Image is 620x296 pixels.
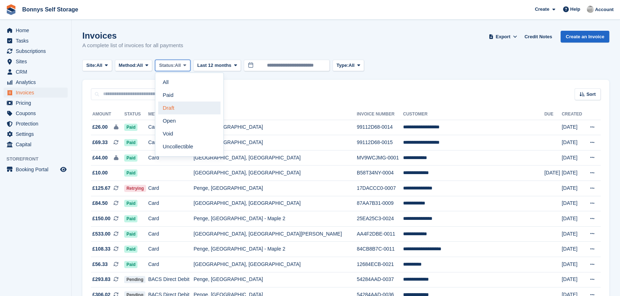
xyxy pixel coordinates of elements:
[496,33,510,40] span: Export
[158,140,221,153] a: Uncollectible
[562,272,584,287] td: [DATE]
[336,62,349,69] span: Type:
[562,196,584,211] td: [DATE]
[16,56,59,66] span: Sites
[158,76,221,89] a: All
[333,60,364,71] button: Type: All
[148,242,194,257] td: Card
[4,119,68,129] a: menu
[86,62,96,69] span: Site:
[16,129,59,139] span: Settings
[562,181,584,196] td: [DATE]
[92,276,111,283] span: £293.83
[561,31,609,43] a: Create an Invoice
[16,67,59,77] span: CRM
[194,150,357,166] td: [GEOGRAPHIC_DATA], [GEOGRAPHIC_DATA]
[4,164,68,174] a: menu
[349,62,355,69] span: All
[6,4,16,15] img: stora-icon-8386f47178a22dfd0bd8f6a31ec36ba5ce8667c1dd55bd0f319d3a0aa187defe.svg
[124,139,137,146] span: Paid
[357,226,403,242] td: AA4F2DBE-0011
[16,164,59,174] span: Booking Portal
[124,261,137,268] span: Paid
[124,124,137,131] span: Paid
[194,135,357,151] td: Penge, [GEOGRAPHIC_DATA]
[357,257,403,272] td: 12684ECB-0021
[544,109,562,120] th: Due
[562,150,584,166] td: [DATE]
[194,181,357,196] td: Penge, [GEOGRAPHIC_DATA]
[92,169,108,177] span: £10.00
[193,60,241,71] button: Last 12 months
[562,211,584,227] td: [DATE]
[124,200,137,207] span: Paid
[194,226,357,242] td: [GEOGRAPHIC_DATA], [GEOGRAPHIC_DATA][PERSON_NAME]
[82,60,112,71] button: Site: All
[357,242,403,257] td: 84CB8B7C-0011
[562,109,584,120] th: Created
[92,154,108,162] span: £44.00
[194,242,357,257] td: Penge, [GEOGRAPHIC_DATA] - Maple 2
[16,25,59,35] span: Home
[148,226,194,242] td: Card
[562,166,584,181] td: [DATE]
[586,91,596,98] span: Sort
[4,139,68,149] a: menu
[4,25,68,35] a: menu
[16,108,59,118] span: Coupons
[4,88,68,98] a: menu
[487,31,519,43] button: Export
[522,31,555,43] a: Credit Notes
[562,120,584,135] td: [DATE]
[16,36,59,46] span: Tasks
[16,139,59,149] span: Capital
[197,62,231,69] span: Last 12 months
[124,215,137,222] span: Paid
[92,245,111,253] span: £108.33
[16,119,59,129] span: Protection
[19,4,81,15] a: Bonnys Self Storage
[357,166,403,181] td: B58T34NY-0004
[119,62,137,69] span: Method:
[124,169,137,177] span: Paid
[82,41,183,50] p: A complete list of invoices for all payments
[96,62,102,69] span: All
[137,62,143,69] span: All
[148,257,194,272] td: Card
[357,120,403,135] td: 99112D68-0014
[115,60,152,71] button: Method: All
[158,89,221,102] a: Paid
[16,88,59,98] span: Invoices
[357,135,403,151] td: 99112D68-0015
[4,98,68,108] a: menu
[148,135,194,151] td: Card
[194,120,357,135] td: Penge, [GEOGRAPHIC_DATA]
[124,246,137,253] span: Paid
[148,181,194,196] td: Card
[194,211,357,227] td: Penge, [GEOGRAPHIC_DATA] - Maple 2
[562,242,584,257] td: [DATE]
[158,102,221,114] a: Draft
[124,109,148,120] th: Status
[124,185,146,192] span: Retrying
[158,114,221,127] a: Open
[159,62,175,69] span: Status:
[357,150,403,166] td: MV9WCJMG-0001
[194,272,357,287] td: Penge, [GEOGRAPHIC_DATA]
[570,6,580,13] span: Help
[92,215,111,222] span: £150.00
[357,196,403,211] td: 87AA7B31-0009
[148,109,194,120] th: Method
[91,109,124,120] th: Amount
[357,181,403,196] td: 17DACCC0-0007
[16,46,59,56] span: Subscriptions
[4,108,68,118] a: menu
[595,6,614,13] span: Account
[587,6,594,13] img: James Bonny
[194,196,357,211] td: [GEOGRAPHIC_DATA], [GEOGRAPHIC_DATA]
[148,272,194,287] td: BACS Direct Debit
[155,60,190,71] button: Status: All
[357,211,403,227] td: 25EA25C3-0024
[92,123,108,131] span: £26.00
[562,135,584,151] td: [DATE]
